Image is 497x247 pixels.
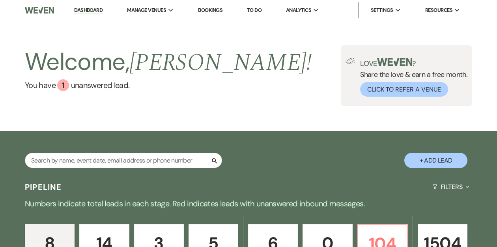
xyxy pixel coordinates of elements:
button: Click to Refer a Venue [360,82,448,97]
div: 1 [57,79,69,91]
img: Weven Logo [25,2,54,19]
a: You have 1 unanswered lead. [25,79,312,91]
span: Analytics [286,6,311,14]
img: weven-logo-green.svg [377,58,412,66]
h2: Welcome, [25,45,312,79]
h3: Pipeline [25,182,62,193]
span: Manage Venues [127,6,166,14]
p: Love ? [360,58,467,67]
div: Share the love & earn a free month. [355,58,467,97]
input: Search by name, event date, email address or phone number [25,153,222,168]
span: Settings [371,6,393,14]
span: Resources [425,6,452,14]
span: [PERSON_NAME] ! [129,45,312,81]
a: Bookings [198,7,222,13]
button: Filters [429,176,472,197]
a: To Do [247,7,262,13]
button: + Add Lead [404,153,467,168]
img: loud-speaker-illustration.svg [346,58,355,64]
a: Dashboard [74,7,103,14]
